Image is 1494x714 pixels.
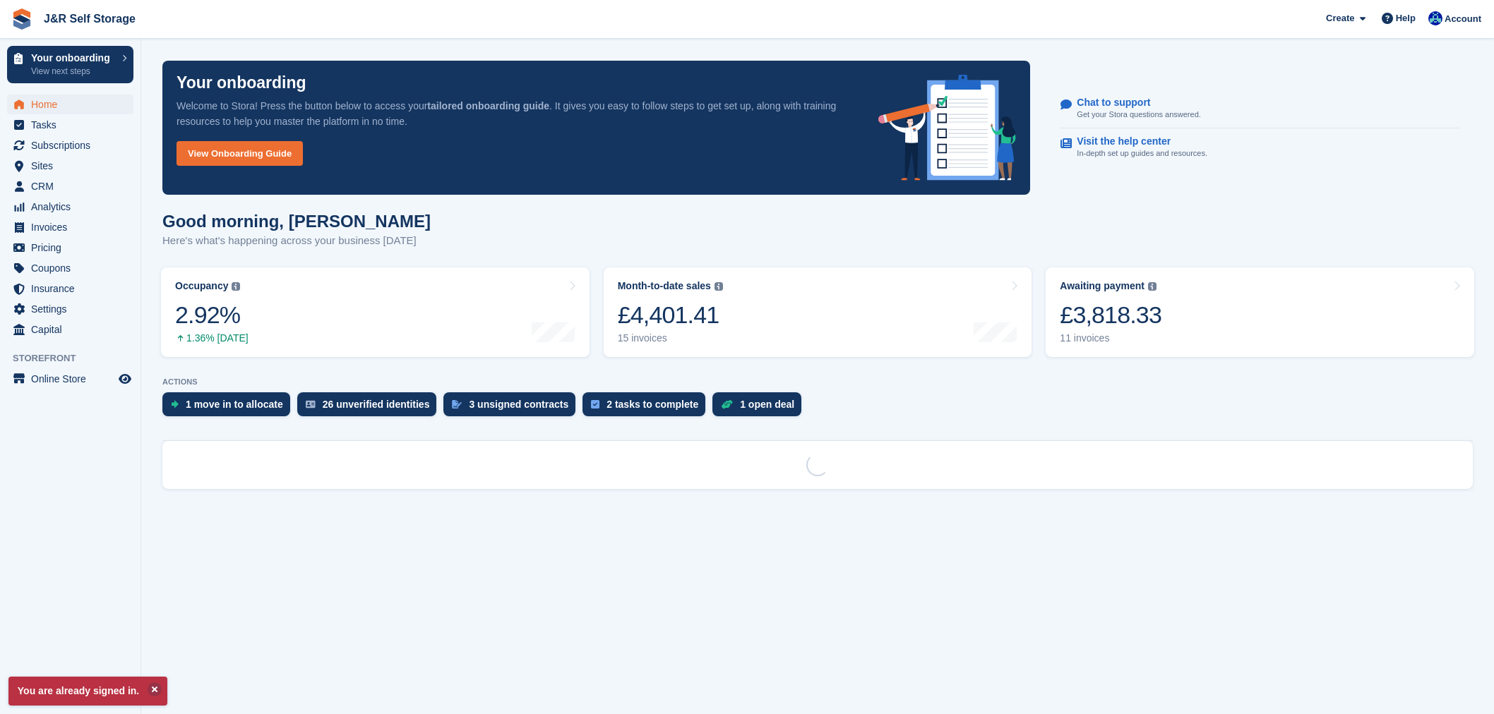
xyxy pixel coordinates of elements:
img: task-75834270c22a3079a89374b754ae025e5fb1db73e45f91037f5363f120a921f8.svg [591,400,599,409]
span: Insurance [31,279,116,298]
a: menu [7,369,133,389]
div: Month-to-date sales [618,280,711,292]
p: Your onboarding [31,53,115,63]
span: Capital [31,320,116,339]
img: move_ins_to_allocate_icon-fdf77a2bb77ea45bf5b3d319d69a93e2d87916cf1d5bf7949dd705db3b84f3ca.svg [171,400,179,409]
span: Storefront [13,351,141,365]
img: verify_identity-adf6edd0f0f0b5bbfe63781bf79b02c33cf7c696d77639b501bdc392416b5a36.svg [306,400,316,409]
span: Settings [31,299,116,319]
p: Your onboarding [177,75,306,91]
span: Coupons [31,258,116,278]
img: deal-1b604bf984904fb50ccaf53a9ad4b4a5d6e5aea283cecdc64d6e3604feb123c2.svg [721,399,733,409]
span: Analytics [31,197,116,217]
div: £4,401.41 [618,301,723,329]
div: Awaiting payment [1060,280,1145,292]
a: menu [7,320,133,339]
span: Online Store [31,369,116,389]
p: You are already signed in. [8,677,167,706]
a: menu [7,279,133,298]
a: Chat to support Get your Stora questions answered. [1060,90,1459,128]
p: Welcome to Stora! Press the button below to access your . It gives you easy to follow steps to ge... [177,98,856,129]
a: Awaiting payment £3,818.33 11 invoices [1046,267,1474,357]
a: menu [7,95,133,114]
div: 26 unverified identities [323,399,430,410]
a: 26 unverified identities [297,392,444,423]
span: Sites [31,156,116,176]
span: Help [1396,11,1416,25]
img: Steve Revell [1428,11,1442,25]
span: CRM [31,176,116,196]
a: menu [7,238,133,258]
a: 3 unsigned contracts [443,392,582,423]
img: icon-info-grey-7440780725fd019a000dd9b08b2336e03edf1995a4989e88bcd33f0948082b44.svg [1148,282,1157,291]
div: 3 unsigned contracts [469,399,568,410]
span: Invoices [31,217,116,237]
a: Visit the help center In-depth set up guides and resources. [1060,128,1459,167]
div: 1.36% [DATE] [175,332,249,344]
p: Here's what's happening across your business [DATE] [162,233,431,249]
img: onboarding-info-6c161a55d2c0e0a8cae90662b2fe09162a5109e8cc188191df67fb4f79e88e88.svg [878,75,1017,181]
a: menu [7,197,133,217]
span: Tasks [31,115,116,135]
p: ACTIONS [162,377,1473,387]
strong: tailored onboarding guide [427,100,549,111]
div: 2.92% [175,301,249,329]
p: Chat to support [1077,97,1189,109]
p: View next steps [31,65,115,78]
a: Month-to-date sales £4,401.41 15 invoices [604,267,1032,357]
a: menu [7,115,133,135]
a: menu [7,258,133,278]
p: Get your Stora questions answered. [1077,109,1200,121]
div: 2 tasks to complete [606,399,698,410]
a: View Onboarding Guide [177,141,303,166]
span: Pricing [31,238,116,258]
div: 11 invoices [1060,332,1161,344]
p: Visit the help center [1077,135,1196,147]
img: contract_signature_icon-13c848040528278c33f63329250d36e43548de30e8caae1d1a13099fd9432cc5.svg [452,400,462,409]
a: Your onboarding View next steps [7,46,133,83]
div: 15 invoices [618,332,723,344]
img: icon-info-grey-7440780725fd019a000dd9b08b2336e03edf1995a4989e88bcd33f0948082b44.svg [232,282,240,291]
div: 1 open deal [740,399,794,410]
a: menu [7,135,133,155]
h1: Good morning, [PERSON_NAME] [162,212,431,231]
a: menu [7,217,133,237]
img: stora-icon-8386f47178a22dfd0bd8f6a31ec36ba5ce8667c1dd55bd0f319d3a0aa187defe.svg [11,8,32,30]
div: Occupancy [175,280,228,292]
a: menu [7,156,133,176]
div: £3,818.33 [1060,301,1161,329]
span: Create [1326,11,1354,25]
a: J&R Self Storage [38,7,141,30]
a: Preview store [116,370,133,387]
span: Home [31,95,116,114]
div: 1 move in to allocate [186,399,283,410]
a: 1 move in to allocate [162,392,297,423]
a: Occupancy 2.92% 1.36% [DATE] [161,267,590,357]
span: Subscriptions [31,135,116,155]
a: 2 tasks to complete [582,392,712,423]
span: Account [1445,12,1481,26]
a: menu [7,299,133,319]
a: 1 open deal [712,392,808,423]
p: In-depth set up guides and resources. [1077,147,1207,159]
a: menu [7,176,133,196]
img: icon-info-grey-7440780725fd019a000dd9b08b2336e03edf1995a4989e88bcd33f0948082b44.svg [715,282,723,291]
